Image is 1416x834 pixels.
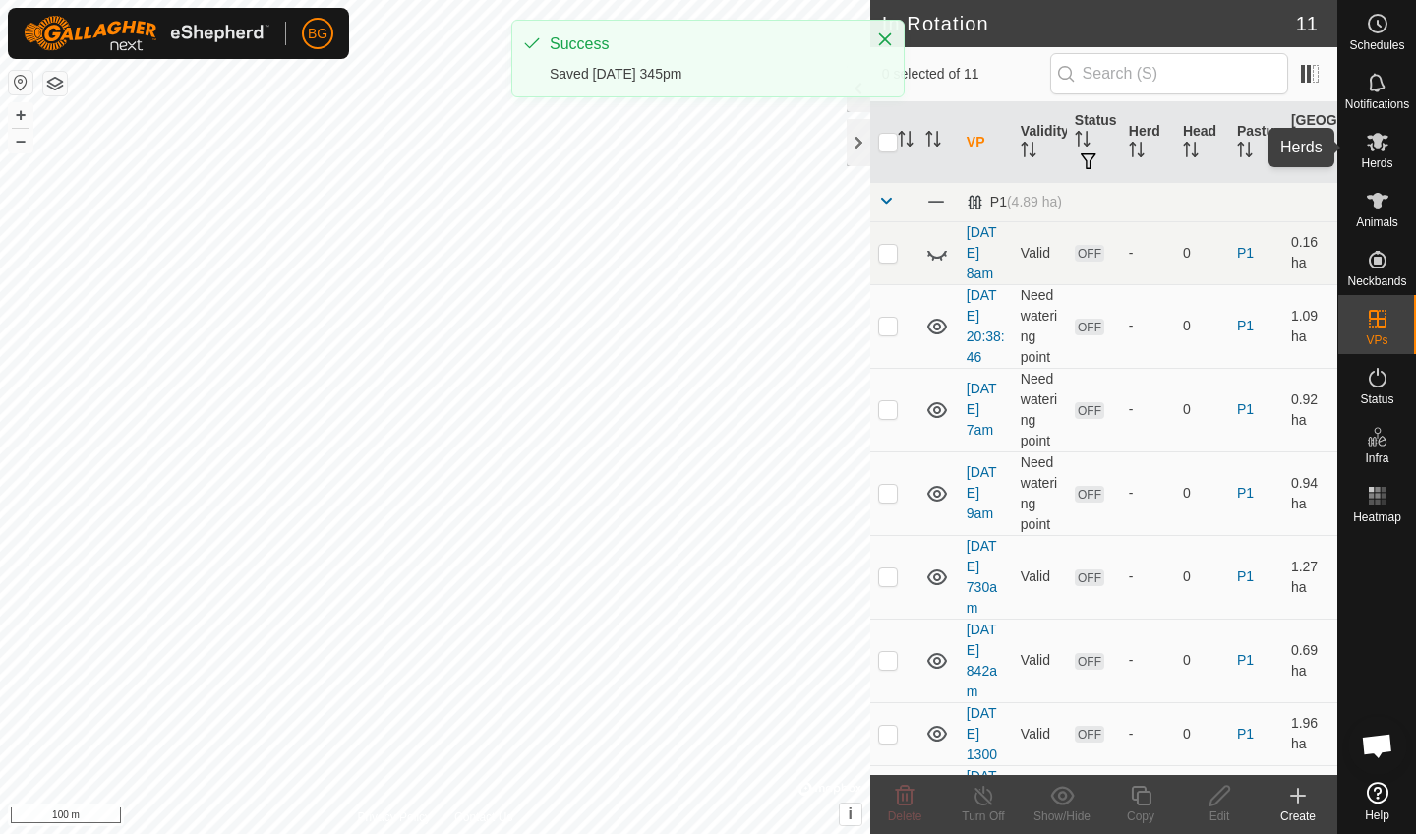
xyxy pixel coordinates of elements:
div: Open chat [1348,716,1407,775]
button: + [9,103,32,127]
a: [DATE] 842am [967,622,997,699]
a: P1 [1237,401,1254,417]
span: BG [308,24,327,44]
a: [DATE] 9am [967,464,997,521]
button: Reset Map [9,71,32,94]
td: 0 [1175,368,1229,451]
button: i [840,804,861,825]
td: 0 [1175,221,1229,284]
td: Need watering point [1013,451,1067,535]
span: OFF [1075,319,1104,335]
span: Herds [1361,157,1392,169]
h2: In Rotation [882,12,1296,35]
a: P1 [1237,485,1254,501]
button: Map Layers [43,72,67,95]
div: - [1129,243,1167,264]
span: Delete [888,809,922,823]
p-sorticon: Activate to sort [1237,145,1253,160]
span: OFF [1075,726,1104,743]
th: Herd [1121,102,1175,183]
span: OFF [1075,486,1104,503]
div: Saved [DATE] 345pm [550,64,856,85]
th: [GEOGRAPHIC_DATA] Area [1283,102,1337,183]
th: Head [1175,102,1229,183]
button: Close [871,26,899,53]
div: P1 [967,194,1062,210]
span: Heatmap [1353,511,1401,523]
div: Show/Hide [1023,807,1101,825]
span: (4.89 ha) [1007,194,1062,209]
a: P1 [1237,652,1254,668]
span: OFF [1075,569,1104,586]
div: - [1129,724,1167,745]
td: 1.27 ha [1283,535,1337,619]
div: - [1129,316,1167,336]
div: Turn Off [944,807,1023,825]
td: 0.92 ha [1283,368,1337,451]
span: i [849,805,853,822]
a: Help [1338,774,1416,829]
th: Validity [1013,102,1067,183]
div: - [1129,483,1167,504]
td: 0 [1175,535,1229,619]
td: Need watering point [1013,368,1067,451]
td: 1.96 ha [1283,702,1337,765]
td: 0.16 ha [1283,221,1337,284]
span: 11 [1296,9,1318,38]
td: Valid [1013,702,1067,765]
p-sorticon: Activate to sort [1021,145,1036,160]
p-sorticon: Activate to sort [1183,145,1199,160]
a: P1 [1237,245,1254,261]
td: 0 [1175,619,1229,702]
p-sorticon: Activate to sort [1075,134,1091,149]
span: Status [1360,393,1393,405]
td: Valid [1013,535,1067,619]
a: Privacy Policy [357,808,431,826]
div: - [1129,566,1167,587]
a: Contact Us [454,808,512,826]
td: 0.94 ha [1283,451,1337,535]
div: Success [550,32,856,56]
p-sorticon: Activate to sort [925,134,941,149]
p-sorticon: Activate to sort [898,134,914,149]
td: Need watering point [1013,284,1067,368]
span: OFF [1075,653,1104,670]
td: 1.09 ha [1283,284,1337,368]
span: Infra [1365,452,1388,464]
input: Search (S) [1050,53,1288,94]
span: Neckbands [1347,275,1406,287]
p-sorticon: Activate to sort [1129,145,1145,160]
span: OFF [1075,402,1104,419]
a: P1 [1237,726,1254,742]
span: Animals [1356,216,1398,228]
td: 0 [1175,451,1229,535]
div: Edit [1180,807,1259,825]
td: 0 [1175,284,1229,368]
a: P1 [1237,318,1254,333]
p-sorticon: Activate to sort [1291,154,1307,170]
a: [DATE] 8am [967,224,997,281]
a: [DATE] 7am [967,381,997,438]
span: Help [1365,809,1389,821]
div: Copy [1101,807,1180,825]
td: 0.69 ha [1283,619,1337,702]
a: [DATE] 20:38:46 [967,287,1005,365]
span: 0 selected of 11 [882,64,1050,85]
span: OFF [1075,245,1104,262]
span: Schedules [1349,39,1404,51]
a: [DATE] 1300 [967,705,997,762]
td: Valid [1013,619,1067,702]
img: Gallagher Logo [24,16,269,51]
div: - [1129,650,1167,671]
td: Valid [1013,221,1067,284]
a: [DATE] 730am [967,538,997,616]
th: Status [1067,102,1121,183]
span: Notifications [1345,98,1409,110]
td: 0 [1175,702,1229,765]
button: – [9,129,32,152]
div: - [1129,399,1167,420]
div: Create [1259,807,1337,825]
th: VP [959,102,1013,183]
span: VPs [1366,334,1387,346]
th: Pasture [1229,102,1283,183]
